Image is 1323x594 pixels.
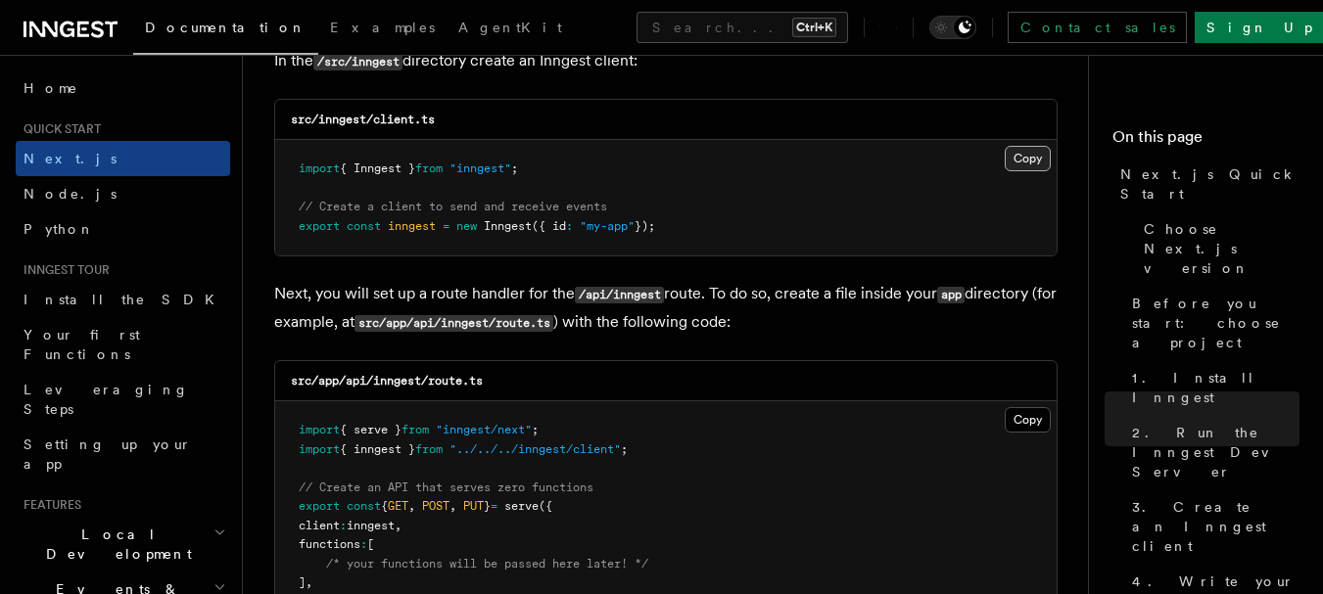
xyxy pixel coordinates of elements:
[24,221,95,237] span: Python
[1112,157,1299,211] a: Next.js Quick Start
[408,499,415,513] span: ,
[24,151,117,166] span: Next.js
[458,20,562,35] span: AgentKit
[16,211,230,247] a: Python
[443,219,449,233] span: =
[299,219,340,233] span: export
[449,442,621,456] span: "../../../inngest/client"
[436,423,532,436] span: "inngest/next"
[24,186,117,202] span: Node.js
[422,499,449,513] span: POST
[388,499,408,513] span: GET
[16,517,230,571] button: Local Development
[299,161,340,175] span: import
[449,499,456,513] span: ,
[463,499,484,513] span: PUT
[1005,146,1051,171] button: Copy
[340,423,402,436] span: { serve }
[1132,294,1299,352] span: Before you start: choose a project
[539,499,552,513] span: ({
[306,575,312,589] span: ,
[1124,286,1299,360] a: Before you start: choose a project
[330,20,435,35] span: Examples
[1144,219,1299,278] span: Choose Next.js version
[299,480,593,494] span: // Create an API that serves zero functions
[299,575,306,589] span: ]
[291,374,483,388] code: src/app/api/inngest/route.ts
[402,423,429,436] span: from
[415,161,443,175] span: from
[299,200,607,213] span: // Create a client to send and receive events
[16,176,230,211] a: Node.js
[299,423,340,436] span: import
[395,519,402,532] span: ,
[318,6,447,53] a: Examples
[24,78,78,98] span: Home
[449,161,511,175] span: "inngest"
[1005,407,1051,433] button: Copy
[354,315,553,332] code: src/app/api/inngest/route.ts
[299,499,340,513] span: export
[1132,423,1299,481] span: 2. Run the Inngest Dev Server
[16,282,230,317] a: Install the SDK
[484,499,491,513] span: }
[16,372,230,427] a: Leveraging Steps
[1120,164,1299,204] span: Next.js Quick Start
[1008,12,1187,43] a: Contact sales
[456,219,477,233] span: new
[491,499,497,513] span: =
[299,537,360,551] span: functions
[637,12,848,43] button: Search...Ctrl+K
[937,287,965,303] code: app
[792,18,836,37] kbd: Ctrl+K
[532,423,539,436] span: ;
[580,219,635,233] span: "my-app"
[340,161,415,175] span: { Inngest }
[1112,125,1299,157] h4: On this page
[340,442,415,456] span: { inngest }
[16,121,101,137] span: Quick start
[24,292,226,307] span: Install the SDK
[16,497,81,513] span: Features
[16,70,230,106] a: Home
[299,519,340,532] span: client
[1136,211,1299,286] a: Choose Next.js version
[347,499,381,513] span: const
[16,262,110,278] span: Inngest tour
[313,54,402,70] code: /src/inngest
[1124,415,1299,489] a: 2. Run the Inngest Dev Server
[24,327,140,362] span: Your first Functions
[16,317,230,372] a: Your first Functions
[1124,360,1299,415] a: 1. Install Inngest
[575,287,664,303] code: /api/inngest
[24,436,192,472] span: Setting up your app
[274,280,1058,337] p: Next, you will set up a route handler for the route. To do so, create a file inside your director...
[447,6,574,53] a: AgentKit
[133,6,318,55] a: Documentation
[145,20,307,35] span: Documentation
[340,519,347,532] span: :
[1132,497,1299,556] span: 3. Create an Inngest client
[16,427,230,481] a: Setting up your app
[621,442,628,456] span: ;
[291,113,435,126] code: src/inngest/client.ts
[274,47,1058,75] p: In the directory create an Inngest client:
[532,219,566,233] span: ({ id
[1124,489,1299,564] a: 3. Create an Inngest client
[347,219,381,233] span: const
[566,219,573,233] span: :
[367,537,374,551] span: [
[511,161,518,175] span: ;
[484,219,532,233] span: Inngest
[16,525,213,564] span: Local Development
[24,382,189,417] span: Leveraging Steps
[929,16,976,39] button: Toggle dark mode
[504,499,539,513] span: serve
[635,219,655,233] span: });
[360,537,367,551] span: :
[1132,368,1299,407] span: 1. Install Inngest
[16,141,230,176] a: Next.js
[299,442,340,456] span: import
[388,219,436,233] span: inngest
[415,442,443,456] span: from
